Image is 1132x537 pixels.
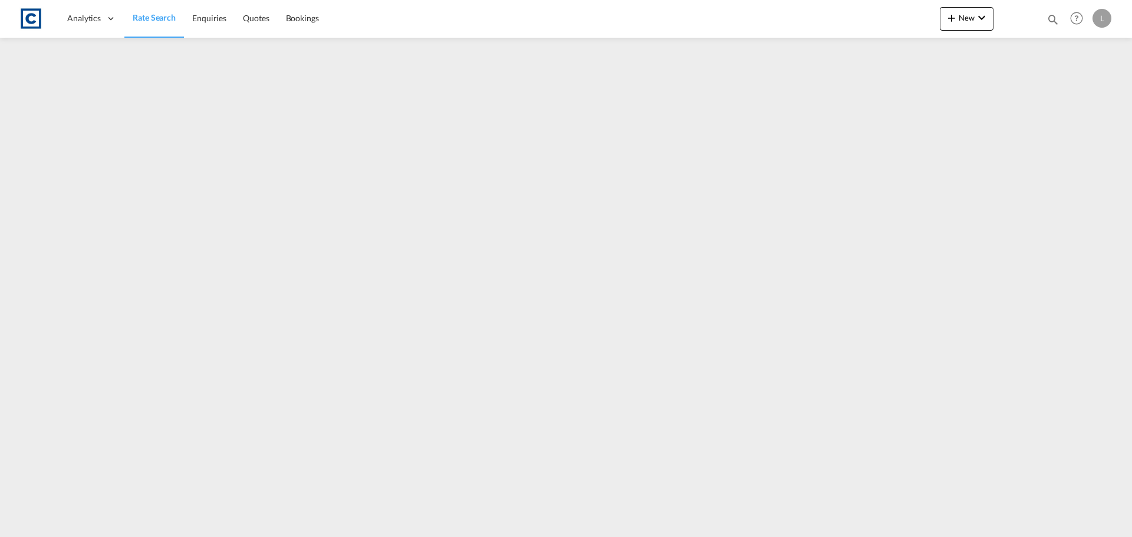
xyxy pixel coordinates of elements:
md-icon: icon-chevron-down [975,11,989,25]
div: L [1092,9,1111,28]
div: icon-magnify [1047,13,1059,31]
span: Enquiries [192,13,226,23]
img: 1fdb9190129311efbfaf67cbb4249bed.jpeg [18,5,44,32]
button: icon-plus 400-fgNewicon-chevron-down [940,7,993,31]
span: Bookings [286,13,319,23]
span: Quotes [243,13,269,23]
span: Analytics [67,12,101,24]
span: New [945,13,989,22]
span: Rate Search [133,12,176,22]
span: Help [1067,8,1087,28]
div: Help [1067,8,1092,29]
md-icon: icon-plus 400-fg [945,11,959,25]
md-icon: icon-magnify [1047,13,1059,26]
